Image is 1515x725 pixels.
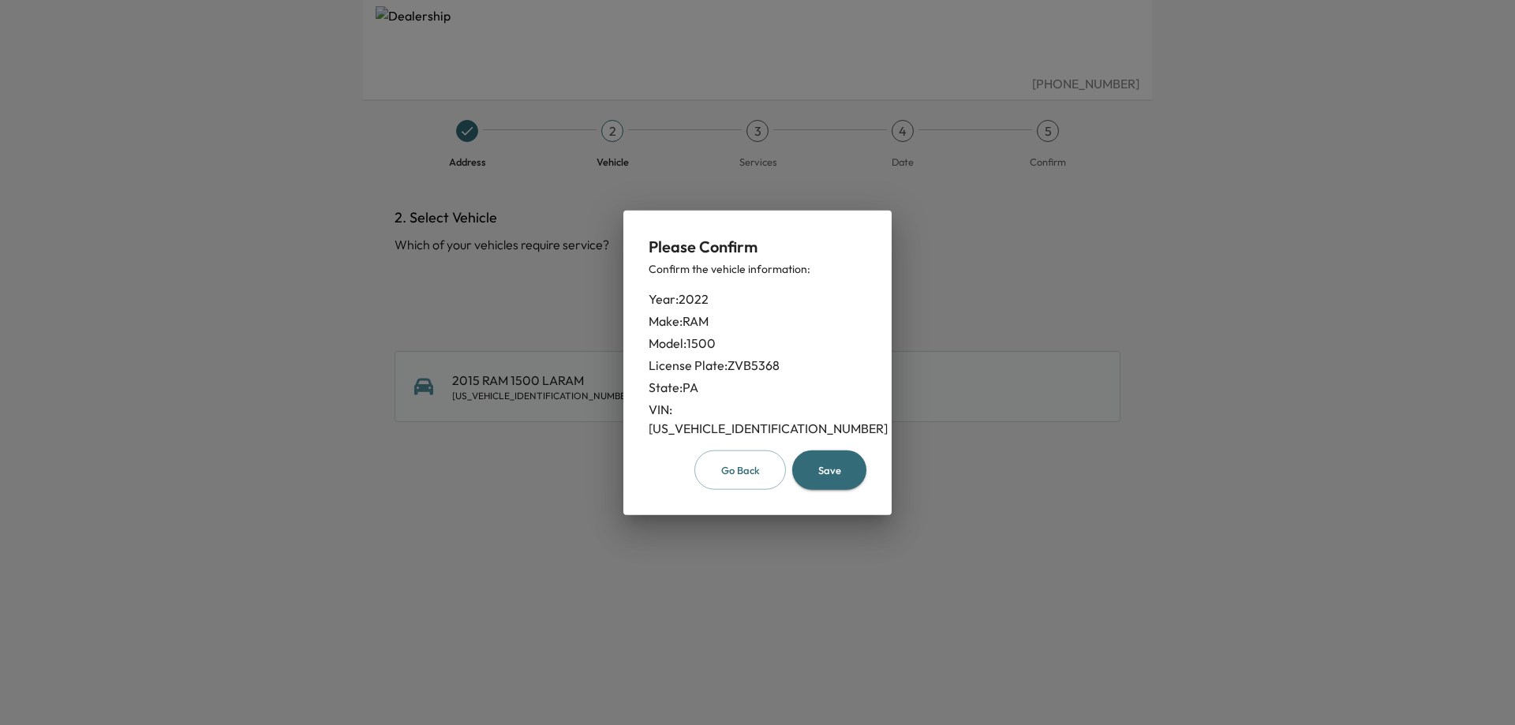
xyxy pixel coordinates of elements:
div: Year: 2022 [649,289,866,308]
div: Confirm the vehicle information: [649,260,866,276]
div: State: PA [649,377,866,396]
div: Make: RAM [649,311,866,330]
button: Go Back [694,450,786,490]
div: License Plate: ZVB5368 [649,355,866,374]
div: Please Confirm [649,235,866,257]
div: VIN: [US_VEHICLE_IDENTIFICATION_NUMBER] [649,399,866,437]
button: Save [792,450,866,490]
div: Model: 1500 [649,333,866,352]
